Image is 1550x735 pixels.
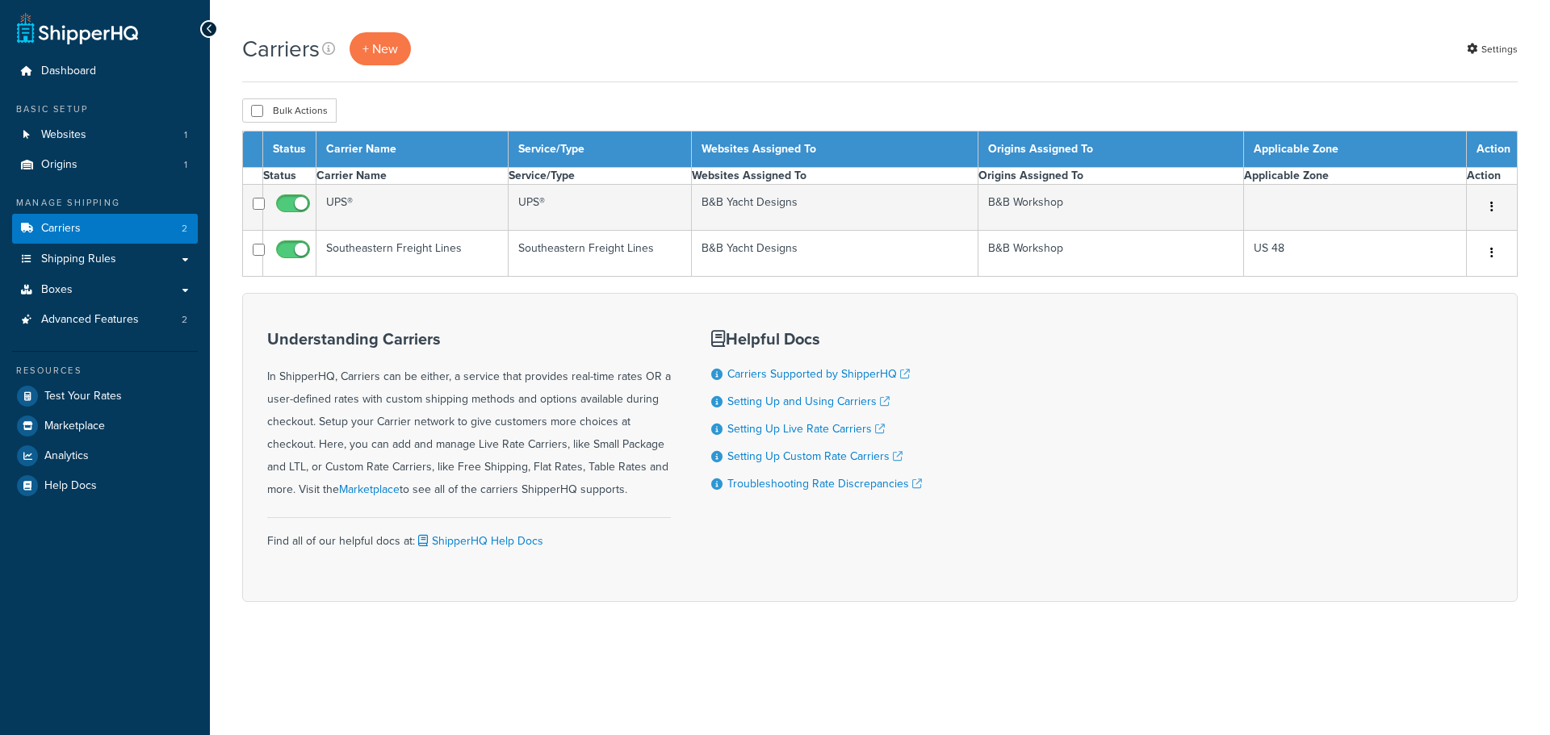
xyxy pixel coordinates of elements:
span: Shipping Rules [41,253,116,266]
span: Test Your Rates [44,390,122,403]
th: Carrier Name [316,168,509,185]
td: Southeastern Freight Lines [508,231,691,277]
th: Action [1467,132,1518,168]
td: Southeastern Freight Lines [316,231,509,277]
a: Boxes [12,275,198,305]
a: Analytics [12,441,198,470]
li: Advanced Features [12,305,198,335]
td: UPS® [508,185,691,231]
span: Analytics [44,449,89,463]
td: UPS® [316,185,509,231]
span: 1 [184,128,187,142]
th: Action [1467,168,1518,185]
a: Carriers 2 [12,214,198,244]
th: Status [263,132,316,168]
th: Websites Assigned To [692,168,978,185]
a: Websites 1 [12,120,198,150]
td: B&B Yacht Designs [692,231,978,277]
a: Setting Up and Using Carriers [727,393,890,410]
span: Boxes [41,283,73,297]
td: B&B Workshop [978,185,1243,231]
a: Settings [1467,38,1518,61]
a: Marketplace [339,481,400,498]
a: Setting Up Custom Rate Carriers [727,448,903,465]
span: Origins [41,158,77,172]
li: Origins [12,150,198,180]
div: Find all of our helpful docs at: [267,517,671,553]
a: + New [350,32,411,65]
a: Marketplace [12,411,198,441]
th: Applicable Zone [1243,132,1466,168]
th: Status [263,168,316,185]
span: Carriers [41,222,81,236]
div: In ShipperHQ, Carriers can be either, a service that provides real-time rates OR a user-defined r... [267,330,671,501]
a: Origins 1 [12,150,198,180]
a: Shipping Rules [12,244,198,274]
li: Carriers [12,214,198,244]
td: B&B Workshop [978,231,1243,277]
span: 1 [184,158,187,172]
a: Test Your Rates [12,382,198,411]
h3: Helpful Docs [711,330,922,348]
th: Service/Type [508,168,691,185]
div: Resources [12,364,198,378]
th: Websites Assigned To [692,132,978,168]
td: US 48 [1243,231,1466,277]
th: Origins Assigned To [978,168,1243,185]
h3: Understanding Carriers [267,330,671,348]
span: Advanced Features [41,313,139,327]
li: Websites [12,120,198,150]
td: B&B Yacht Designs [692,185,978,231]
span: Help Docs [44,479,97,493]
a: ShipperHQ Home [17,12,138,44]
th: Origins Assigned To [978,132,1243,168]
button: Bulk Actions [242,98,337,123]
span: Dashboard [41,65,96,78]
a: Advanced Features 2 [12,305,198,335]
span: Websites [41,128,86,142]
a: ShipperHQ Help Docs [415,532,543,549]
span: Marketplace [44,420,105,433]
div: Manage Shipping [12,196,198,210]
span: 2 [182,313,187,327]
a: Carriers Supported by ShipperHQ [727,365,910,382]
a: Setting Up Live Rate Carriers [727,420,885,437]
a: Help Docs [12,471,198,500]
th: Applicable Zone [1243,168,1466,185]
th: Carrier Name [316,132,509,168]
h1: Carriers [242,33,320,65]
a: Troubleshooting Rate Discrepancies [727,475,922,492]
a: Dashboard [12,56,198,86]
th: Service/Type [508,132,691,168]
span: 2 [182,222,187,236]
div: Basic Setup [12,102,198,116]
